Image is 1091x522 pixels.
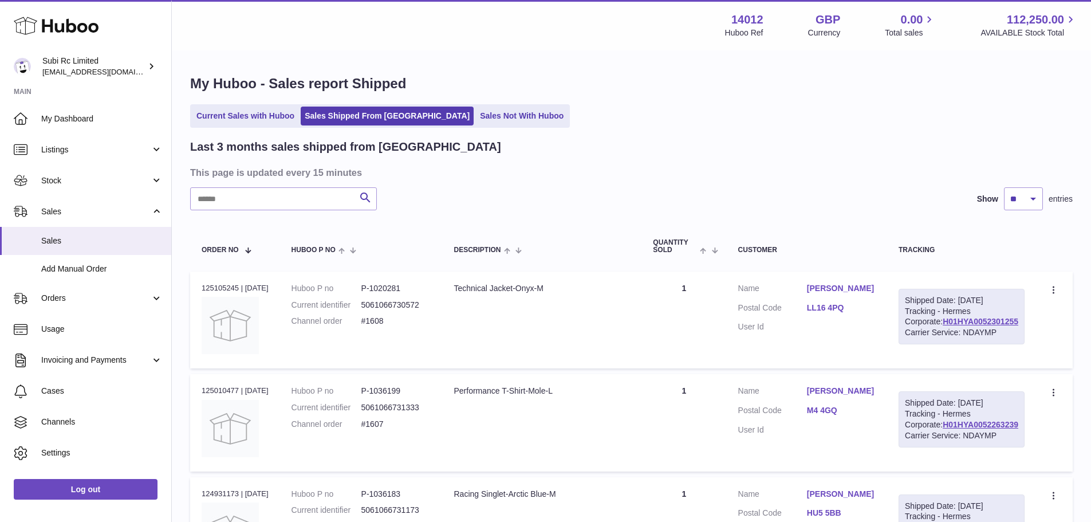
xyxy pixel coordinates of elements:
dd: P-1036199 [361,386,431,397]
span: Stock [41,175,151,186]
dt: Name [738,386,807,399]
div: Shipped Date: [DATE] [905,398,1018,409]
div: Tracking - Hermes Corporate: [899,289,1025,345]
div: Carrier Service: NDAYMP [905,327,1018,338]
dt: User Id [738,321,807,332]
span: Sales [41,236,163,246]
span: Listings [41,144,151,155]
a: [PERSON_NAME] [807,283,876,294]
h1: My Huboo - Sales report Shipped [190,74,1073,93]
div: Customer [738,246,876,254]
dt: Postal Code [738,508,807,521]
dt: Name [738,283,807,297]
div: Performance T-Shirt-Mole-L [454,386,630,397]
dt: Huboo P no [292,489,361,500]
div: Racing Singlet-Arctic Blue-M [454,489,630,500]
a: LL16 4PQ [807,303,876,313]
img: no-photo.jpg [202,400,259,457]
a: H01HYA0052263239 [943,420,1018,429]
span: Invoicing and Payments [41,355,151,366]
dt: Channel order [292,316,361,327]
span: Add Manual Order [41,264,163,274]
div: 125105245 | [DATE] [202,283,269,293]
a: [PERSON_NAME] [807,386,876,397]
span: Order No [202,246,239,254]
dt: Current identifier [292,505,361,516]
dt: Huboo P no [292,386,361,397]
a: Current Sales with Huboo [192,107,298,125]
img: internalAdmin-14012@internal.huboo.com [14,58,31,75]
strong: 14012 [731,12,763,28]
div: Shipped Date: [DATE] [905,501,1018,512]
div: Tracking - Hermes Corporate: [899,391,1025,448]
div: Huboo Ref [725,28,763,38]
span: Cases [41,386,163,397]
strong: GBP [816,12,840,28]
div: 124931173 | [DATE] [202,489,269,499]
dd: #1607 [361,419,431,430]
dt: User Id [738,425,807,435]
span: My Dashboard [41,113,163,124]
img: no-photo.jpg [202,297,259,354]
div: Currency [808,28,841,38]
a: 0.00 Total sales [885,12,936,38]
dt: Name [738,489,807,503]
span: AVAILABLE Stock Total [980,28,1077,38]
span: Description [454,246,501,254]
a: M4 4GQ [807,405,876,416]
a: Log out [14,479,157,500]
dt: Current identifier [292,402,361,413]
h2: Last 3 months sales shipped from [GEOGRAPHIC_DATA] [190,139,501,155]
div: Tracking [899,246,1025,254]
span: entries [1049,194,1073,205]
span: 112,250.00 [1007,12,1064,28]
span: Settings [41,448,163,458]
span: 0.00 [901,12,923,28]
div: 125010477 | [DATE] [202,386,269,396]
span: [EMAIL_ADDRESS][DOMAIN_NAME] [42,67,168,76]
a: H01HYA0052301255 [943,317,1018,326]
span: Orders [41,293,151,304]
div: Carrier Service: NDAYMP [905,430,1018,441]
span: Quantity Sold [653,239,697,254]
span: Huboo P no [292,246,336,254]
dd: #1608 [361,316,431,327]
dd: 5061066731173 [361,505,431,516]
dt: Postal Code [738,303,807,316]
td: 1 [641,272,726,368]
span: Channels [41,417,163,427]
div: Technical Jacket-Onyx-M [454,283,630,294]
dd: 5061066730572 [361,300,431,311]
div: Shipped Date: [DATE] [905,295,1018,306]
a: 112,250.00 AVAILABLE Stock Total [980,12,1077,38]
dt: Huboo P no [292,283,361,294]
dt: Postal Code [738,405,807,419]
a: Sales Not With Huboo [476,107,568,125]
a: [PERSON_NAME] [807,489,876,500]
a: Sales Shipped From [GEOGRAPHIC_DATA] [301,107,474,125]
h3: This page is updated every 15 minutes [190,166,1070,179]
dd: 5061066731333 [361,402,431,413]
label: Show [977,194,998,205]
a: HU5 5BB [807,508,876,519]
dt: Channel order [292,419,361,430]
dd: P-1020281 [361,283,431,294]
dd: P-1036183 [361,489,431,500]
div: Subi Rc Limited [42,56,145,77]
td: 1 [641,374,726,471]
dt: Current identifier [292,300,361,311]
span: Sales [41,206,151,217]
span: Usage [41,324,163,335]
span: Total sales [885,28,936,38]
